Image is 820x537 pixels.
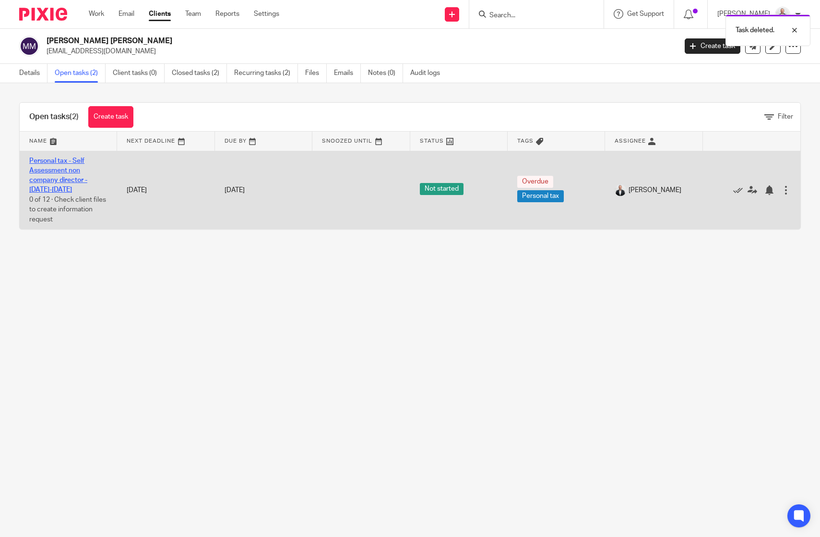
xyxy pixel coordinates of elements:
a: Reports [215,9,239,19]
span: (2) [70,113,79,121]
h1: Open tasks [29,112,79,122]
a: Work [89,9,104,19]
p: [EMAIL_ADDRESS][DOMAIN_NAME] [47,47,670,56]
a: Closed tasks (2) [172,64,227,83]
h2: [PERSON_NAME] [PERSON_NAME] [47,36,546,46]
a: Open tasks (2) [55,64,106,83]
img: svg%3E [19,36,39,56]
a: Client tasks (0) [113,64,165,83]
span: Snoozed Until [322,138,372,144]
span: Tags [517,138,534,144]
a: Personal tax - Self Assessment non company director - [DATE]-[DATE] [29,158,87,194]
span: [DATE] [225,187,245,194]
span: 0 of 12 · Check client files to create information request [29,196,106,223]
span: Status [420,138,444,144]
a: Audit logs [410,64,447,83]
a: Team [185,9,201,19]
img: _SKY9589-Edit-2.jpeg [615,184,626,196]
a: Emails [334,64,361,83]
a: Recurring tasks (2) [234,64,298,83]
span: Filter [778,113,793,120]
span: [PERSON_NAME] [629,185,681,195]
span: Not started [420,183,463,195]
a: Create task [88,106,133,128]
img: _SKY9589-Edit-2.jpeg [775,7,790,22]
span: Overdue [517,176,553,188]
td: [DATE] [117,151,214,229]
a: Create task [685,38,740,54]
span: Personal tax [517,190,564,202]
a: Clients [149,9,171,19]
a: Mark as done [733,185,748,195]
a: Files [305,64,327,83]
a: Notes (0) [368,64,403,83]
img: Pixie [19,8,67,21]
a: Settings [254,9,279,19]
p: Task deleted. [736,25,774,35]
a: Details [19,64,48,83]
a: Email [119,9,134,19]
